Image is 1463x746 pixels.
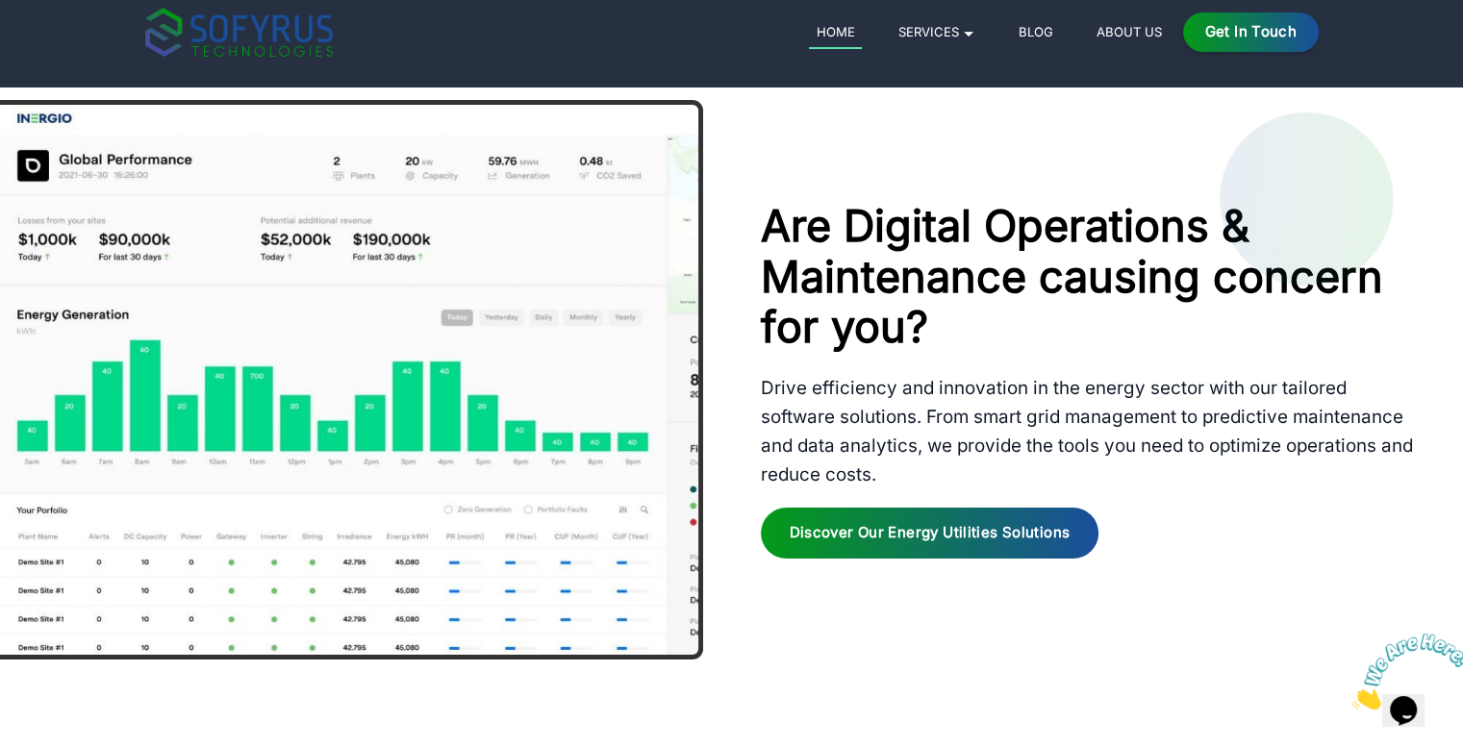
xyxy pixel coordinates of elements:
img: sofyrus [145,8,333,57]
a: Home [809,20,862,49]
a: About Us [1089,20,1169,43]
a: Services 🞃 [891,20,982,43]
p: Drive efficiency and innovation in the energy sector with our tailored software solutions. From s... [761,374,1413,489]
img: Chat attention grabber [8,8,127,84]
a: Blog [1011,20,1060,43]
h2: Are Digital Operations & Maintenance causing concern for you? [761,201,1413,353]
button: Discover Our Energy Utilities Solutions [761,508,1099,559]
a: Get in Touch [1183,12,1319,52]
iframe: chat widget [1344,626,1463,717]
